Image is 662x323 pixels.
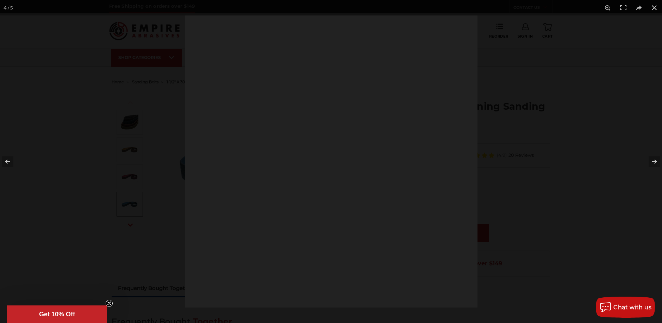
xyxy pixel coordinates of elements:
[637,144,662,179] button: Next (arrow right)
[39,311,75,318] span: Get 10% Off
[7,305,107,323] div: Get 10% OffClose teaser
[596,297,655,318] button: Chat with us
[106,300,113,307] button: Close teaser
[613,304,651,311] span: Chat with us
